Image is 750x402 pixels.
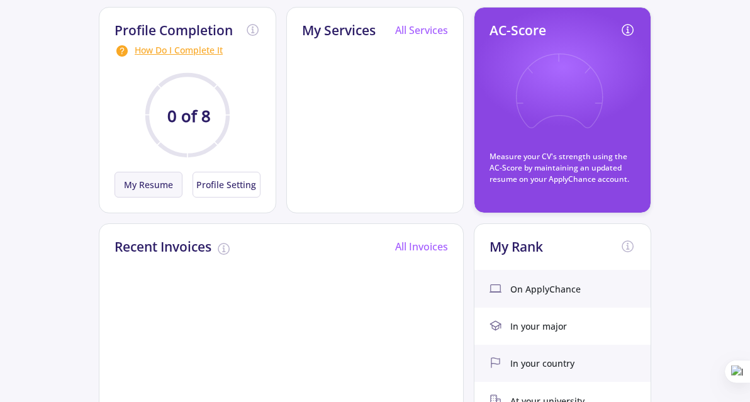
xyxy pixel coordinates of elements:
[187,172,260,198] a: Profile Setting
[115,239,211,255] h2: Recent Invoices
[115,172,187,198] a: My Resume
[395,240,448,254] a: All Invoices
[115,172,182,198] button: My Resume
[490,239,543,255] h2: My Rank
[510,320,567,333] span: In your major
[115,43,260,59] div: How Do I Complete It
[302,23,376,38] h2: My Services
[395,23,448,37] a: All Services
[193,172,260,198] button: Profile Setting
[115,23,233,38] h2: Profile Completion
[510,282,581,296] span: On ApplyChance
[167,105,211,127] text: 0 of 8
[510,357,574,370] span: In your country
[490,23,546,38] h2: AC-Score
[490,151,635,185] p: Measure your CV's strength using the AC-Score by maintaining an updated resume on your ApplyChanc...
